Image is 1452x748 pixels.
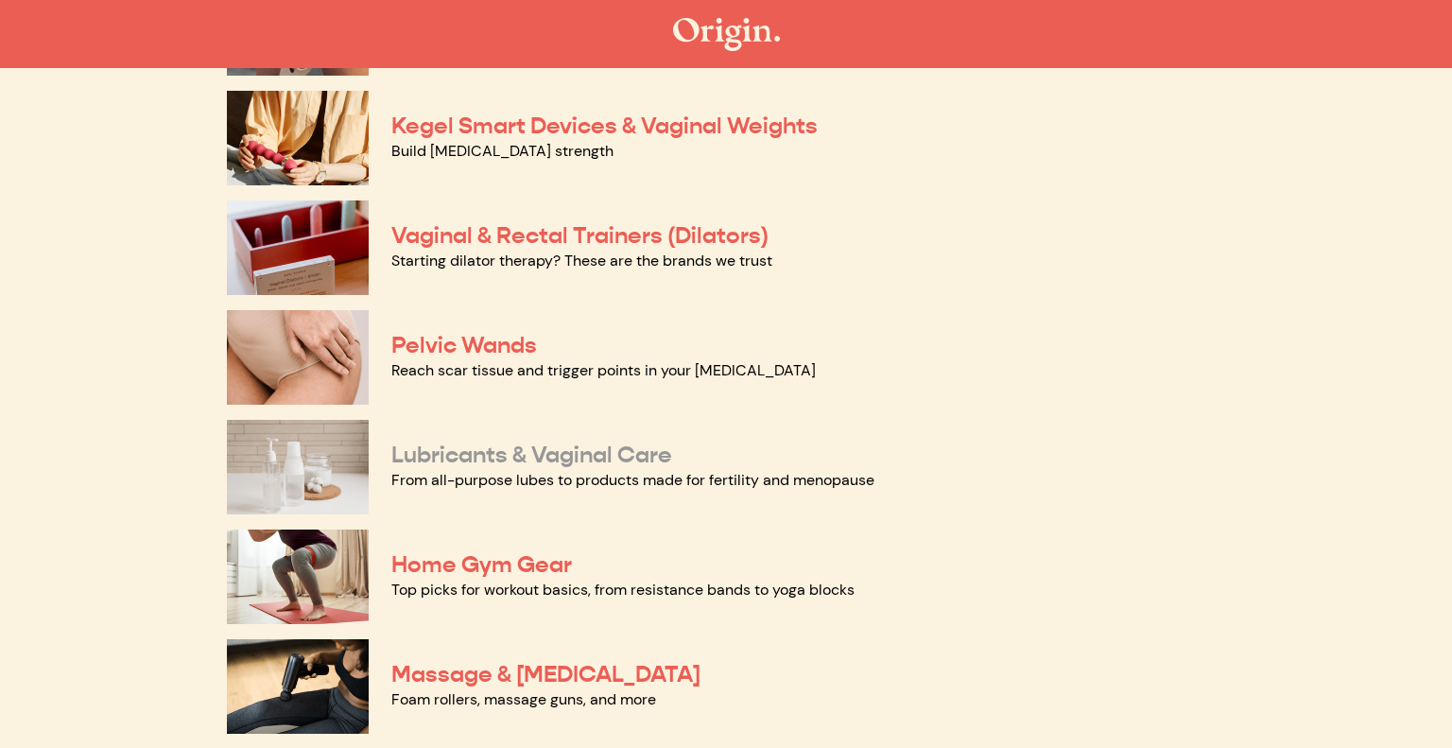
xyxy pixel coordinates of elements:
a: Vaginal & Rectal Trainers (Dilators) [391,221,769,250]
a: Massage & [MEDICAL_DATA] [391,660,700,688]
a: Kegel Smart Devices & Vaginal Weights [391,112,818,140]
img: Lubricants & Vaginal Care [227,420,369,514]
a: Pelvic Wands [391,331,537,359]
a: From all-purpose lubes to products made for fertility and menopause [391,470,874,490]
img: Massage & Myofascial Release [227,639,369,734]
a: Reach scar tissue and trigger points in your [MEDICAL_DATA] [391,360,816,380]
a: Foam rollers, massage guns, and more [391,689,656,709]
a: Top picks for workout basics, from resistance bands to yoga blocks [391,580,855,600]
img: Pelvic Wands [227,310,369,405]
img: The Origin Shop [673,18,780,51]
a: Starting dilator therapy? These are the brands we trust [391,251,772,270]
img: Kegel Smart Devices & Vaginal Weights [227,91,369,185]
a: Home Gym Gear [391,550,572,579]
img: Vaginal & Rectal Trainers (Dilators) [227,200,369,295]
img: Home Gym Gear [227,530,369,624]
a: Build [MEDICAL_DATA] strength [391,141,614,161]
a: Lubricants & Vaginal Care [391,441,672,469]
